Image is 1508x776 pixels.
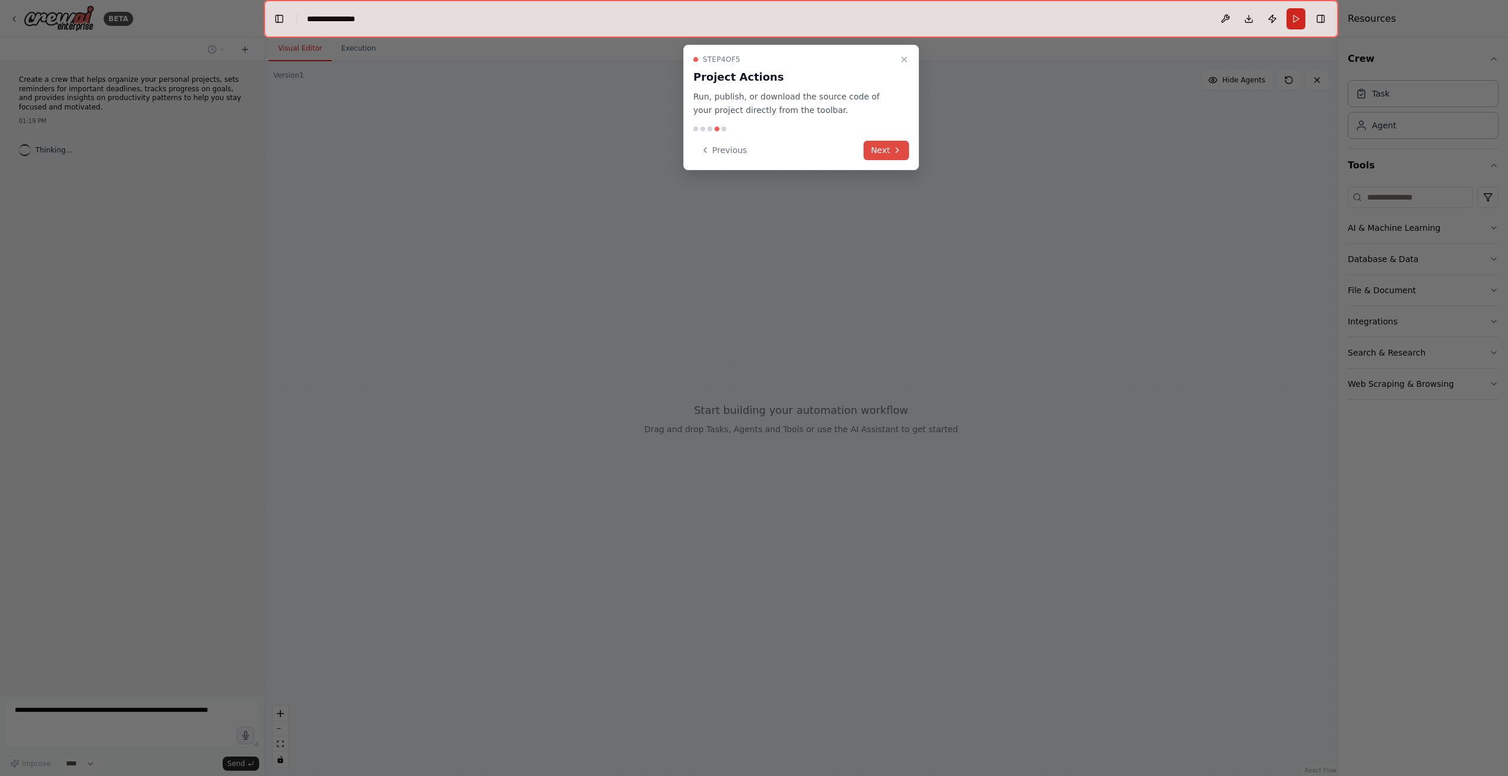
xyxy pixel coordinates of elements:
[693,90,895,117] p: Run, publish, or download the source code of your project directly from the toolbar.
[271,11,287,27] button: Hide left sidebar
[897,52,911,67] button: Close walkthrough
[693,141,754,160] button: Previous
[703,55,740,64] span: Step 4 of 5
[864,141,909,160] button: Next
[693,69,895,85] h3: Project Actions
